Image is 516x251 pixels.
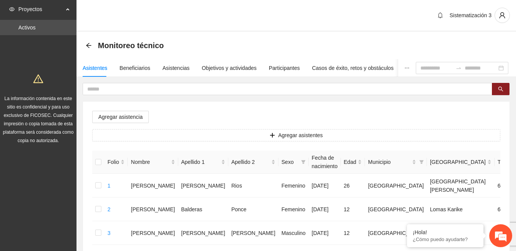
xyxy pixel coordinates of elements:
[309,151,341,174] th: Fecha de nacimiento
[427,174,495,198] td: [GEOGRAPHIC_DATA][PERSON_NAME]
[231,158,270,166] span: Apellido 2
[404,65,410,71] span: ellipsis
[107,158,119,166] span: Folio
[435,12,446,18] span: bell
[163,64,190,72] div: Asistencias
[92,111,149,123] button: Agregar asistencia
[128,151,178,174] th: Nombre
[228,221,278,245] td: [PERSON_NAME]
[398,59,416,77] button: ellipsis
[413,236,478,242] p: ¿Cómo puedo ayudarte?
[178,151,228,174] th: Apellido 1
[18,2,63,17] span: Proyectos
[278,198,309,221] td: Femenino
[83,64,107,72] div: Asistentes
[495,8,510,23] button: user
[365,221,427,245] td: [GEOGRAPHIC_DATA]
[98,39,164,52] span: Monitoreo técnico
[413,229,478,235] div: ¡Hola!
[309,174,341,198] td: [DATE]
[104,151,128,174] th: Folio
[434,9,446,21] button: bell
[278,221,309,245] td: Masculino
[430,158,486,166] span: [GEOGRAPHIC_DATA]
[33,74,43,84] span: warning
[344,158,356,166] span: Edad
[300,156,307,168] span: filter
[449,12,492,18] span: Sistematización 3
[98,113,143,121] span: Agregar asistencia
[418,156,425,168] span: filter
[128,174,178,198] td: [PERSON_NAME]
[131,158,169,166] span: Nombre
[269,64,300,72] div: Participantes
[419,160,424,164] span: filter
[178,221,228,245] td: [PERSON_NAME]
[270,133,275,139] span: plus
[456,65,462,71] span: to
[202,64,257,72] div: Objetivos y actividades
[427,151,495,174] th: Colonia
[309,221,341,245] td: [DATE]
[86,42,92,49] div: Back
[427,198,495,221] td: Lomas Karike
[309,198,341,221] td: [DATE]
[492,83,509,95] button: search
[128,221,178,245] td: [PERSON_NAME]
[178,174,228,198] td: [PERSON_NAME]
[282,158,298,166] span: Sexo
[365,198,427,221] td: [GEOGRAPHIC_DATA]
[368,158,410,166] span: Municipio
[427,221,495,245] td: Infonavit Nacional
[3,96,74,143] span: La información contenida en este sitio es confidencial y para uso exclusivo de FICOSEC. Cualquier...
[278,131,323,139] span: Agregar asistentes
[278,174,309,198] td: Femenino
[107,206,111,212] a: 2
[228,151,278,174] th: Apellido 2
[86,42,92,49] span: arrow-left
[128,198,178,221] td: [PERSON_NAME]
[341,198,365,221] td: 12
[107,183,111,189] a: 1
[120,64,150,72] div: Beneficiarios
[181,158,220,166] span: Apellido 1
[107,230,111,236] a: 3
[341,221,365,245] td: 12
[365,151,427,174] th: Municipio
[228,174,278,198] td: Rios
[9,6,15,12] span: eye
[498,86,503,92] span: search
[341,174,365,198] td: 26
[301,160,306,164] span: filter
[341,151,365,174] th: Edad
[18,24,36,31] a: Activos
[228,198,278,221] td: Ponce
[365,174,427,198] td: [GEOGRAPHIC_DATA]
[312,64,394,72] div: Casos de éxito, retos y obstáculos
[178,198,228,221] td: Balderas
[456,65,462,71] span: swap-right
[92,129,500,141] button: plusAgregar asistentes
[495,12,509,19] span: user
